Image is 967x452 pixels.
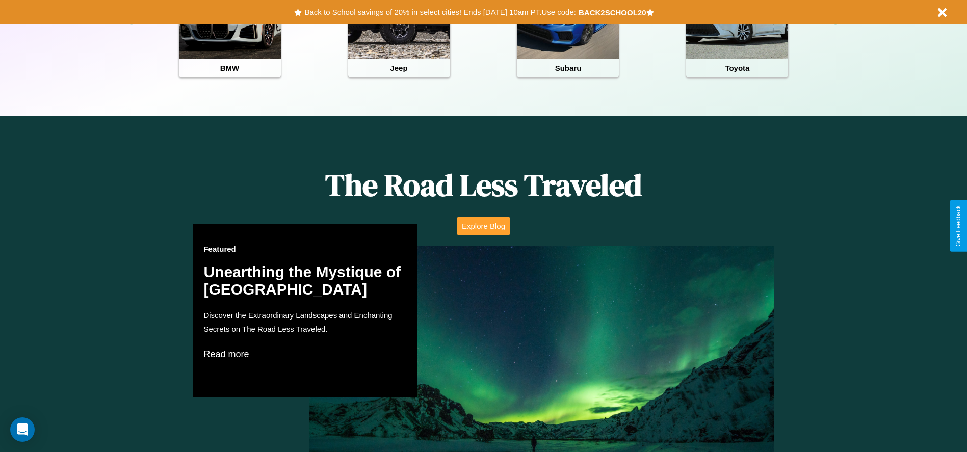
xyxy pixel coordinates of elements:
button: Back to School savings of 20% in select cities! Ends [DATE] 10am PT.Use code: [302,5,578,19]
p: Read more [203,346,407,362]
h4: Subaru [517,59,619,77]
div: Open Intercom Messenger [10,417,35,442]
button: Explore Blog [457,217,510,235]
h3: Featured [203,245,407,253]
h2: Unearthing the Mystique of [GEOGRAPHIC_DATA] [203,263,407,298]
h4: BMW [179,59,281,77]
h1: The Road Less Traveled [193,164,773,206]
b: BACK2SCHOOL20 [579,8,646,17]
h4: Toyota [686,59,788,77]
h4: Jeep [348,59,450,77]
p: Discover the Extraordinary Landscapes and Enchanting Secrets on The Road Less Traveled. [203,308,407,336]
div: Give Feedback [955,205,962,247]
